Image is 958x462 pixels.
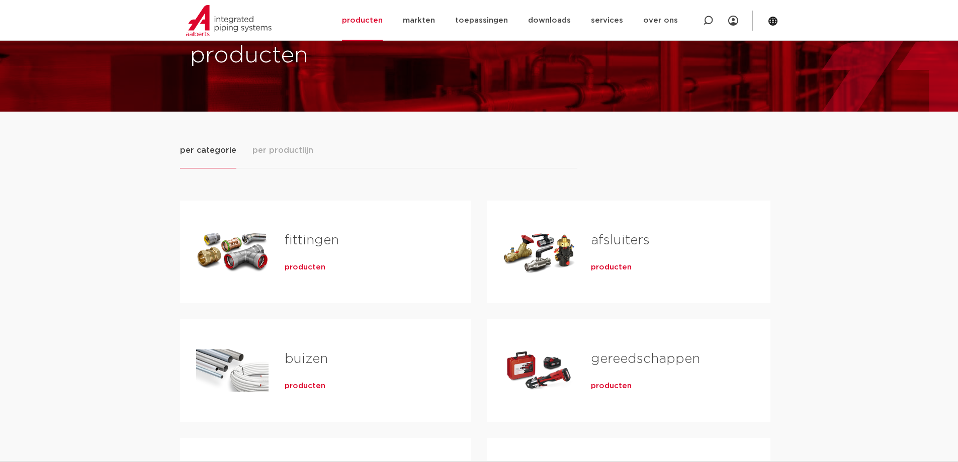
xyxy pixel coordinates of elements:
[285,234,339,247] a: fittingen
[591,234,650,247] a: afsluiters
[591,262,632,272] a: producten
[285,352,328,365] a: buizen
[591,381,632,391] a: producten
[252,144,313,156] span: per productlijn
[285,262,325,272] a: producten
[285,381,325,391] a: producten
[591,352,700,365] a: gereedschappen
[190,40,474,72] h1: producten
[180,144,236,156] span: per categorie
